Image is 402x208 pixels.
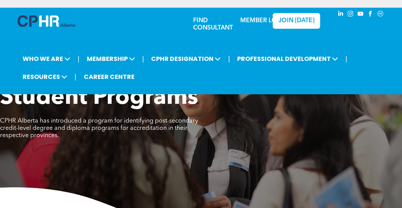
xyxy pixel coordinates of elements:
[149,52,223,66] span: CPHR DESIGNATION
[85,52,137,66] span: MEMBERSHIP
[81,70,137,84] a: CAREER CENTRE
[18,15,75,27] img: A blue and white logo for cp alberta
[142,51,144,67] li: |
[240,18,288,24] a: MEMBER LOGIN
[20,70,70,84] span: RESOURCES
[75,69,76,85] li: |
[273,13,321,29] a: JOIN [DATE]
[345,51,347,67] li: |
[356,10,365,20] a: youtube
[376,10,385,20] a: Social network
[78,51,80,67] li: |
[278,17,314,25] span: JOIN [DATE]
[366,10,375,20] a: facebook
[347,10,355,20] a: instagram
[20,52,73,66] span: WHO WE ARE
[193,18,233,31] a: FIND CONSULTANT
[337,10,345,20] a: linkedin
[228,51,230,67] li: |
[235,52,340,66] span: PROFESSIONAL DEVELOPMENT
